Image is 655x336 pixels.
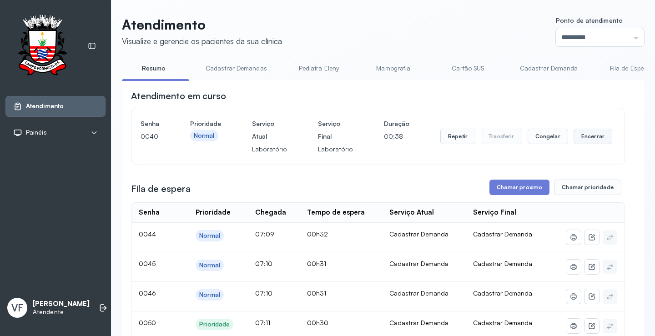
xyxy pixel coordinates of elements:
[287,61,351,76] a: Pediatra Eleny
[26,129,47,136] span: Painéis
[33,300,90,308] p: [PERSON_NAME]
[139,260,156,267] span: 0045
[252,117,287,143] h4: Serviço Atual
[141,117,159,130] h4: Senha
[190,117,221,130] h4: Prioridade
[389,319,458,327] div: Cadastrar Demanda
[389,208,434,217] div: Serviço Atual
[26,102,64,110] span: Atendimento
[255,319,270,326] span: 07:11
[307,289,326,297] span: 00h31
[139,319,156,326] span: 0050
[255,289,272,297] span: 07:10
[554,180,621,195] button: Chamar prioridade
[389,260,458,268] div: Cadastrar Demanda
[362,61,425,76] a: Mamografia
[122,36,282,46] div: Visualize e gerencie os pacientes da sua clínica
[481,129,522,144] button: Transferir
[139,289,156,297] span: 0046
[384,117,409,130] h4: Duração
[196,61,276,76] a: Cadastrar Demandas
[473,319,532,326] span: Cadastrar Demanda
[440,129,475,144] button: Repetir
[255,260,272,267] span: 07:10
[199,261,220,269] div: Normal
[389,289,458,297] div: Cadastrar Demanda
[307,319,328,326] span: 00h30
[131,90,226,102] h3: Atendimento em curso
[307,208,365,217] div: Tempo de espera
[199,232,220,240] div: Normal
[252,143,287,155] p: Laboratório
[33,308,90,316] p: Atendente
[199,321,230,328] div: Prioridade
[199,291,220,299] div: Normal
[255,230,274,238] span: 07:09
[122,16,282,33] p: Atendimento
[194,132,215,140] div: Normal
[473,260,532,267] span: Cadastrar Demanda
[473,289,532,297] span: Cadastrar Demanda
[13,102,98,111] a: Atendimento
[574,129,612,144] button: Encerrar
[141,130,159,143] p: 0040
[139,230,156,238] span: 0044
[10,15,75,78] img: Logotipo do estabelecimento
[473,230,532,238] span: Cadastrar Demanda
[139,208,160,217] div: Senha
[389,230,458,238] div: Cadastrar Demanda
[489,180,549,195] button: Chamar próximo
[318,143,353,155] p: Laboratório
[436,61,500,76] a: Cartão SUS
[196,208,231,217] div: Prioridade
[307,230,328,238] span: 00h32
[384,130,409,143] p: 00:38
[556,16,623,24] span: Ponto de atendimento
[511,61,587,76] a: Cadastrar Demanda
[255,208,286,217] div: Chegada
[318,117,353,143] h4: Serviço Final
[473,208,516,217] div: Serviço Final
[122,61,186,76] a: Resumo
[528,129,568,144] button: Congelar
[307,260,326,267] span: 00h31
[131,182,191,195] h3: Fila de espera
